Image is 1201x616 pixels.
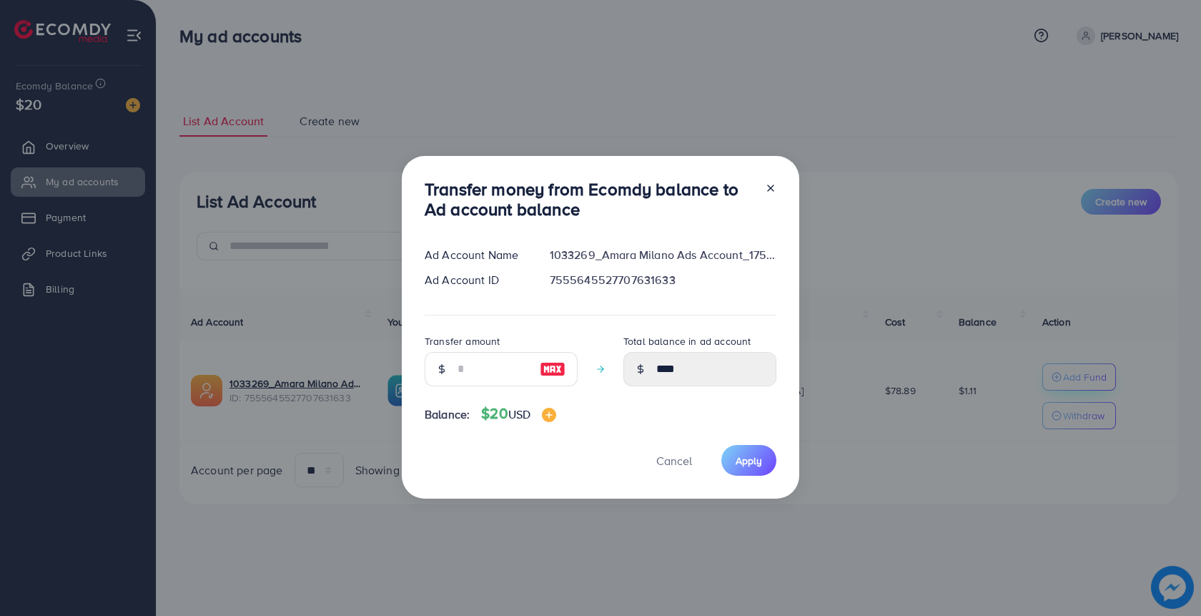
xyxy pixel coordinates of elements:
div: Ad Account ID [413,272,538,288]
label: Transfer amount [425,334,500,348]
button: Apply [721,445,776,476]
div: 7555645527707631633 [538,272,788,288]
h3: Transfer money from Ecomdy balance to Ad account balance [425,179,753,220]
label: Total balance in ad account [623,334,751,348]
span: Cancel [656,453,692,469]
span: Apply [736,454,762,468]
div: Ad Account Name [413,247,538,263]
span: USD [508,406,530,422]
button: Cancel [638,445,710,476]
span: Balance: [425,406,470,423]
img: image [542,408,556,422]
h4: $20 [481,405,556,423]
div: 1033269_Amara Milano Ads Account_1759185851515 [538,247,788,263]
img: image [540,361,565,378]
